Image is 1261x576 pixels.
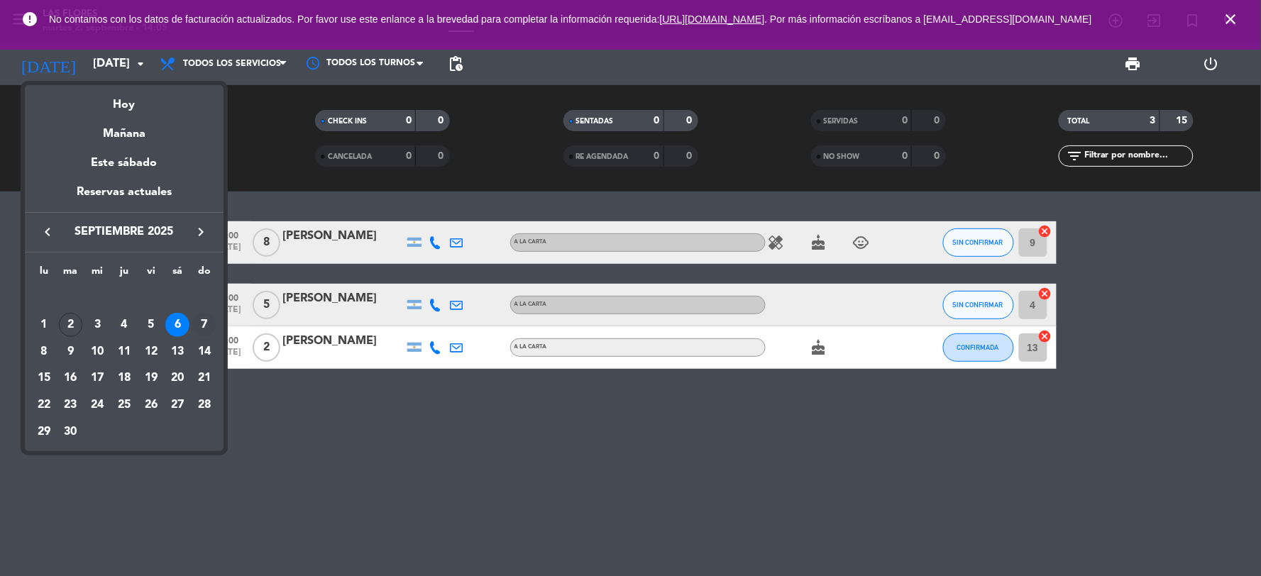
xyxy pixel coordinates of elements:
[188,223,214,241] button: keyboard_arrow_right
[32,393,56,417] div: 22
[165,263,192,285] th: sábado
[32,340,56,364] div: 8
[25,143,224,183] div: Este sábado
[112,366,136,390] div: 18
[112,313,136,337] div: 4
[191,311,218,338] td: 7 de septiembre de 2025
[57,338,84,365] td: 9 de septiembre de 2025
[31,263,57,285] th: lunes
[32,313,56,337] div: 1
[165,366,189,390] div: 20
[112,393,136,417] div: 25
[57,419,84,445] td: 30 de septiembre de 2025
[31,419,57,445] td: 29 de septiembre de 2025
[138,392,165,419] td: 26 de septiembre de 2025
[25,85,224,114] div: Hoy
[59,420,83,444] div: 30
[165,313,189,337] div: 6
[57,263,84,285] th: martes
[31,284,218,311] td: SEP.
[59,313,83,337] div: 2
[138,263,165,285] th: viernes
[112,340,136,364] div: 11
[59,340,83,364] div: 9
[32,366,56,390] div: 15
[165,340,189,364] div: 13
[191,365,218,392] td: 21 de septiembre de 2025
[139,340,163,364] div: 12
[192,366,216,390] div: 21
[111,338,138,365] td: 11 de septiembre de 2025
[85,366,109,390] div: 17
[57,311,84,338] td: 2 de septiembre de 2025
[191,392,218,419] td: 28 de septiembre de 2025
[192,313,216,337] div: 7
[165,392,192,419] td: 27 de septiembre de 2025
[111,365,138,392] td: 18 de septiembre de 2025
[192,340,216,364] div: 14
[31,365,57,392] td: 15 de septiembre de 2025
[165,365,192,392] td: 20 de septiembre de 2025
[85,313,109,337] div: 3
[57,365,84,392] td: 16 de septiembre de 2025
[25,114,224,143] div: Mañana
[59,366,83,390] div: 16
[138,338,165,365] td: 12 de septiembre de 2025
[138,365,165,392] td: 19 de septiembre de 2025
[111,311,138,338] td: 4 de septiembre de 2025
[165,338,192,365] td: 13 de septiembre de 2025
[31,311,57,338] td: 1 de septiembre de 2025
[165,393,189,417] div: 27
[138,311,165,338] td: 5 de septiembre de 2025
[84,263,111,285] th: miércoles
[60,223,188,241] span: septiembre 2025
[191,338,218,365] td: 14 de septiembre de 2025
[32,420,56,444] div: 29
[35,223,60,241] button: keyboard_arrow_left
[139,393,163,417] div: 26
[31,392,57,419] td: 22 de septiembre de 2025
[39,223,56,240] i: keyboard_arrow_left
[165,311,192,338] td: 6 de septiembre de 2025
[111,263,138,285] th: jueves
[59,393,83,417] div: 23
[84,392,111,419] td: 24 de septiembre de 2025
[191,263,218,285] th: domingo
[57,392,84,419] td: 23 de septiembre de 2025
[85,340,109,364] div: 10
[31,338,57,365] td: 8 de septiembre de 2025
[84,311,111,338] td: 3 de septiembre de 2025
[192,223,209,240] i: keyboard_arrow_right
[85,393,109,417] div: 24
[139,313,163,337] div: 5
[84,365,111,392] td: 17 de septiembre de 2025
[25,183,224,212] div: Reservas actuales
[111,392,138,419] td: 25 de septiembre de 2025
[139,366,163,390] div: 19
[84,338,111,365] td: 10 de septiembre de 2025
[192,393,216,417] div: 28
